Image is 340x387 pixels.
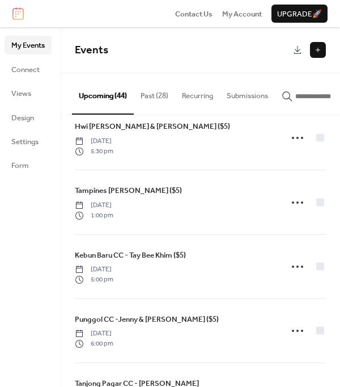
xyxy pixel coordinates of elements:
[75,314,219,325] span: Punggol CC -Jenny & [PERSON_NAME] ($5)
[75,121,230,132] span: Hwi [PERSON_NAME] & [PERSON_NAME] ($5)
[5,36,52,54] a: My Events
[75,200,113,211] span: [DATE]
[175,8,212,19] a: Contact Us
[75,275,113,285] span: 5:00 pm
[75,339,113,349] span: 6:00 pm
[5,156,52,174] a: Form
[75,146,113,157] span: 5:30 pm
[75,249,186,262] a: Kebun Baru CC - Tay Bee Khim ($5)
[75,329,113,339] span: [DATE]
[175,73,220,113] button: Recurring
[5,108,52,127] a: Design
[75,120,230,133] a: Hwi [PERSON_NAME] & [PERSON_NAME] ($5)
[72,73,134,114] button: Upcoming (44)
[75,40,108,61] span: Events
[75,136,113,146] span: [DATE]
[11,88,31,99] span: Views
[11,136,39,148] span: Settings
[11,160,29,171] span: Form
[12,7,24,20] img: logo
[5,60,52,78] a: Connect
[75,250,186,261] span: Kebun Baru CC - Tay Bee Khim ($5)
[220,73,275,113] button: Submissions
[75,185,182,196] span: Tampines [PERSON_NAME] ($5)
[222,8,262,19] a: My Account
[5,132,52,150] a: Settings
[222,9,262,20] span: My Account
[134,73,175,113] button: Past (28)
[75,264,113,275] span: [DATE]
[5,84,52,102] a: Views
[277,9,322,20] span: Upgrade 🚀
[271,5,328,23] button: Upgrade🚀
[75,211,113,221] span: 1:00 pm
[175,9,212,20] span: Contact Us
[11,40,45,51] span: My Events
[75,313,219,326] a: Punggol CC -Jenny & [PERSON_NAME] ($5)
[11,64,40,75] span: Connect
[11,112,34,124] span: Design
[75,184,182,197] a: Tampines [PERSON_NAME] ($5)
